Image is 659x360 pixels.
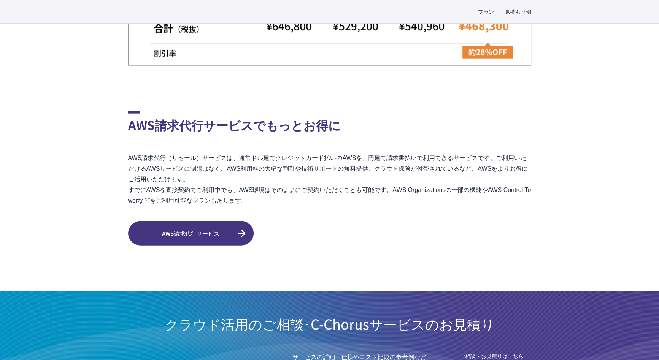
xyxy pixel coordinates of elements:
[128,153,531,206] p: AWS請求代行（リセール）サービスは、通常ドル建てクレジットカード払いのAWSを、円建て請求書払いで利用できるサービスです。ご利用いただけるAWSサービスに制限はなく、AWS利用料の大幅な割引や...
[478,8,494,16] a: プラン
[128,111,531,134] h2: AWS請求代行サービスでもっとお得に
[505,8,531,16] a: 見積もり例
[429,352,554,360] p: ご相談・お見積りはこちら
[128,221,254,246] a: AWS請求代行サービス
[128,229,254,238] span: AWS請求代行サービス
